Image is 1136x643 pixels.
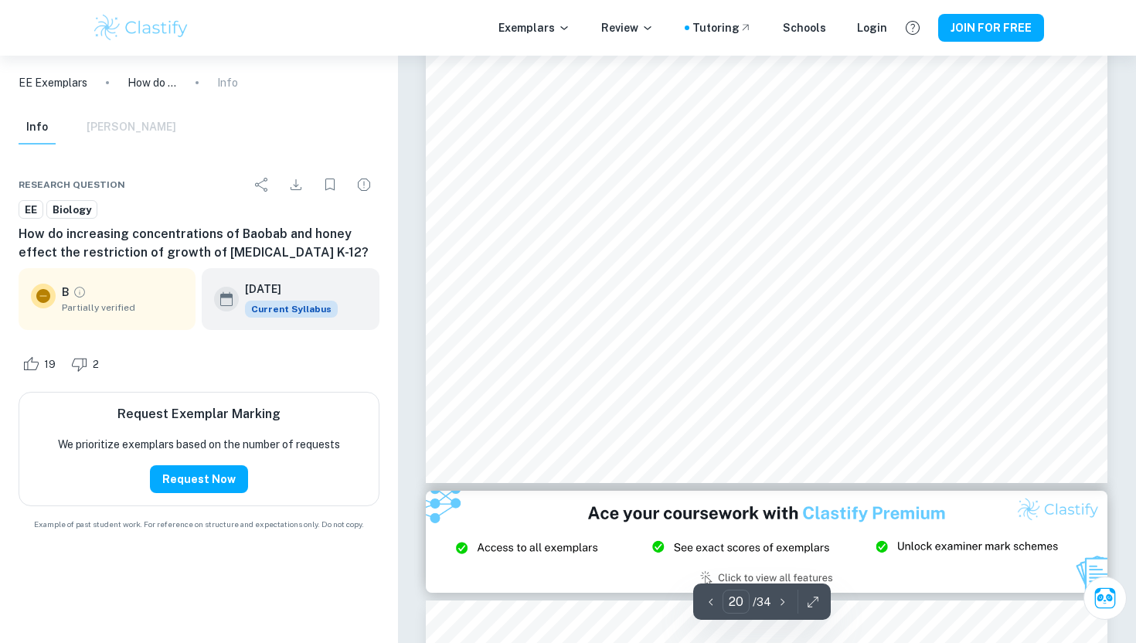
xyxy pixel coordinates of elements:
[783,19,826,36] a: Schools
[67,352,107,376] div: Dislike
[245,301,338,318] div: This exemplar is based on the current syllabus. Feel free to refer to it for inspiration/ideas wh...
[753,594,771,611] p: / 34
[73,285,87,299] a: Grade partially verified
[46,200,97,219] a: Biology
[857,19,887,36] a: Login
[84,357,107,373] span: 2
[36,357,64,373] span: 19
[1083,577,1127,620] button: Ask Clai
[19,352,64,376] div: Like
[601,19,654,36] p: Review
[217,74,238,91] p: Info
[19,225,379,262] h6: How do increasing concentrations of Baobab and honey effect the restriction of growth of [MEDICAL...
[47,202,97,218] span: Biology
[117,405,281,424] h6: Request Exemplar Marking
[692,19,752,36] a: Tutoring
[92,12,190,43] img: Clastify logo
[900,15,926,41] button: Help and Feedback
[245,301,338,318] span: Current Syllabus
[349,169,379,200] div: Report issue
[19,202,43,218] span: EE
[315,169,345,200] div: Bookmark
[281,169,311,200] div: Download
[19,178,125,192] span: Research question
[62,284,70,301] p: B
[247,169,277,200] div: Share
[938,14,1044,42] button: JOIN FOR FREE
[426,491,1107,593] img: Ad
[150,465,248,493] button: Request Now
[58,436,340,453] p: We prioritize exemplars based on the number of requests
[245,281,325,298] h6: [DATE]
[19,200,43,219] a: EE
[19,74,87,91] a: EE Exemplars
[19,519,379,530] span: Example of past student work. For reference on structure and expectations only. Do not copy.
[19,111,56,145] button: Info
[62,301,183,315] span: Partially verified
[128,74,177,91] p: How do increasing concentrations of Baobab and honey effect the restriction of growth of [MEDICAL...
[498,19,570,36] p: Exemplars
